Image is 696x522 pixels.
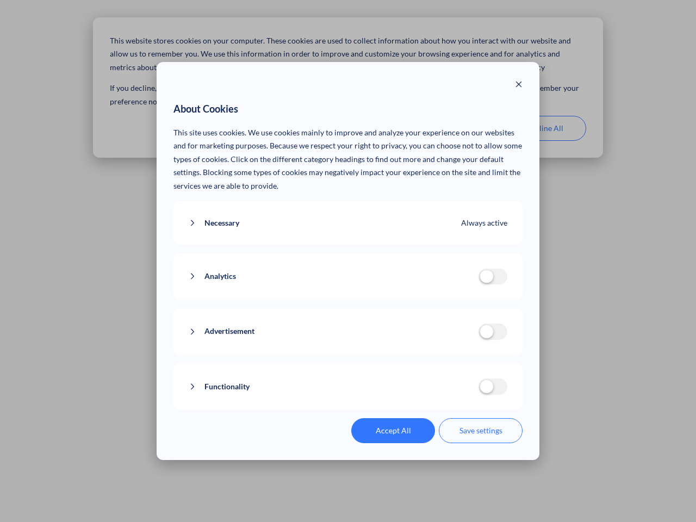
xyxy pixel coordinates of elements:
[189,216,462,230] button: Necessary
[515,79,523,92] button: Close modal
[204,270,236,283] span: Analytics
[204,216,239,230] span: Necessary
[189,270,478,283] button: Analytics
[189,325,478,338] button: Advertisement
[439,418,523,443] button: Save settings
[173,126,523,193] p: This site uses cookies. We use cookies mainly to improve and analyze your experience on our websi...
[204,380,250,394] span: Functionality
[173,101,238,118] span: About Cookies
[189,380,478,394] button: Functionality
[461,216,507,230] span: Always active
[204,325,254,338] span: Advertisement
[351,418,435,443] button: Accept All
